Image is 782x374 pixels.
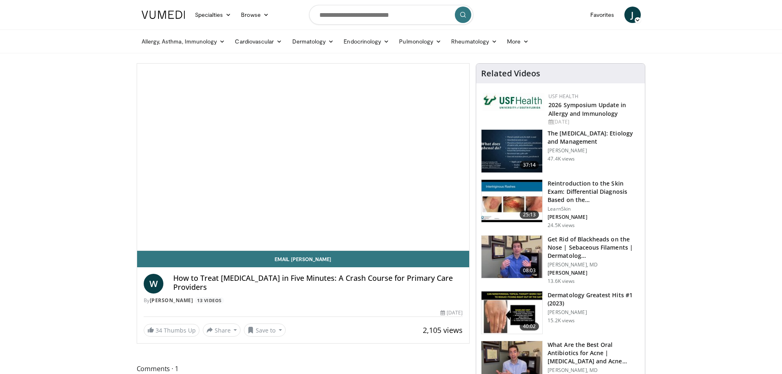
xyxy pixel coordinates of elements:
h3: Reintroduction to the Skin Exam: Differential Diagnosis Based on the… [548,179,640,204]
button: Save to [244,324,286,337]
a: Favorites [585,7,619,23]
a: More [502,33,534,50]
a: [PERSON_NAME] [150,297,193,304]
input: Search topics, interventions [309,5,473,25]
a: USF Health [548,93,578,100]
a: Endocrinology [339,33,394,50]
h4: How to Treat [MEDICAL_DATA] in Five Minutes: A Crash Course for Primary Care Providers [173,274,463,291]
span: 2,105 views [423,325,463,335]
span: 40:02 [520,322,539,330]
img: VuMedi Logo [142,11,185,19]
a: J [624,7,641,23]
a: 34 Thumbs Up [144,324,200,337]
a: 08:03 Get Rid of Blackheads on the Nose | Sebaceous Filaments | Dermatolog… [PERSON_NAME], MD [PE... [481,235,640,285]
button: Share [203,324,241,337]
p: 24.5K views [548,222,575,229]
h3: The [MEDICAL_DATA]: Etiology and Management [548,129,640,146]
h3: What Are the Best Oral Antibiotics for Acne | [MEDICAL_DATA] and Acne… [548,341,640,365]
div: [DATE] [440,309,463,317]
a: 25:13 Reintroduction to the Skin Exam: Differential Diagnosis Based on the… LearnSkin [PERSON_NAM... [481,179,640,229]
span: Comments 1 [137,363,470,374]
a: W [144,274,163,294]
img: 54dc8b42-62c8-44d6-bda4-e2b4e6a7c56d.150x105_q85_crop-smart_upscale.jpg [482,236,542,278]
a: 13 Videos [195,297,225,304]
span: 25:13 [520,211,539,219]
span: 34 [156,326,162,334]
h3: Dermatology Greatest Hits #1 (2023) [548,291,640,307]
a: Cardiovascular [230,33,287,50]
img: c5af237d-e68a-4dd3-8521-77b3daf9ece4.150x105_q85_crop-smart_upscale.jpg [482,130,542,172]
div: By [144,297,463,304]
p: [PERSON_NAME] [548,147,640,154]
a: 2026 Symposium Update in Allergy and Immunology [548,101,626,117]
p: [PERSON_NAME] [548,270,640,276]
a: Rheumatology [446,33,502,50]
p: LearnSkin [548,206,640,212]
h4: Related Videos [481,69,540,78]
p: 13.6K views [548,278,575,285]
img: 167f4955-2110-4677-a6aa-4d4647c2ca19.150x105_q85_crop-smart_upscale.jpg [482,291,542,334]
a: 40:02 Dermatology Greatest Hits #1 (2023) [PERSON_NAME] 15.2K views [481,291,640,335]
p: 47.4K views [548,156,575,162]
a: Specialties [190,7,236,23]
a: 37:14 The [MEDICAL_DATA]: Etiology and Management [PERSON_NAME] 47.4K views [481,129,640,173]
a: Pulmonology [394,33,446,50]
span: 37:14 [520,161,539,169]
p: [PERSON_NAME] [548,214,640,220]
h3: Get Rid of Blackheads on the Nose | Sebaceous Filaments | Dermatolog… [548,235,640,260]
p: 15.2K views [548,317,575,324]
video-js: Video Player [137,64,470,251]
img: 6ba8804a-8538-4002-95e7-a8f8012d4a11.png.150x105_q85_autocrop_double_scale_upscale_version-0.2.jpg [483,93,544,111]
span: 08:03 [520,266,539,275]
a: Dermatology [287,33,339,50]
p: [PERSON_NAME], MD [548,262,640,268]
a: Email [PERSON_NAME] [137,251,470,267]
a: Browse [236,7,274,23]
div: [DATE] [548,118,638,126]
p: [PERSON_NAME], MD [548,367,640,374]
a: Allergy, Asthma, Immunology [137,33,230,50]
img: 022c50fb-a848-4cac-a9d8-ea0906b33a1b.150x105_q85_crop-smart_upscale.jpg [482,180,542,223]
p: [PERSON_NAME] [548,309,640,316]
